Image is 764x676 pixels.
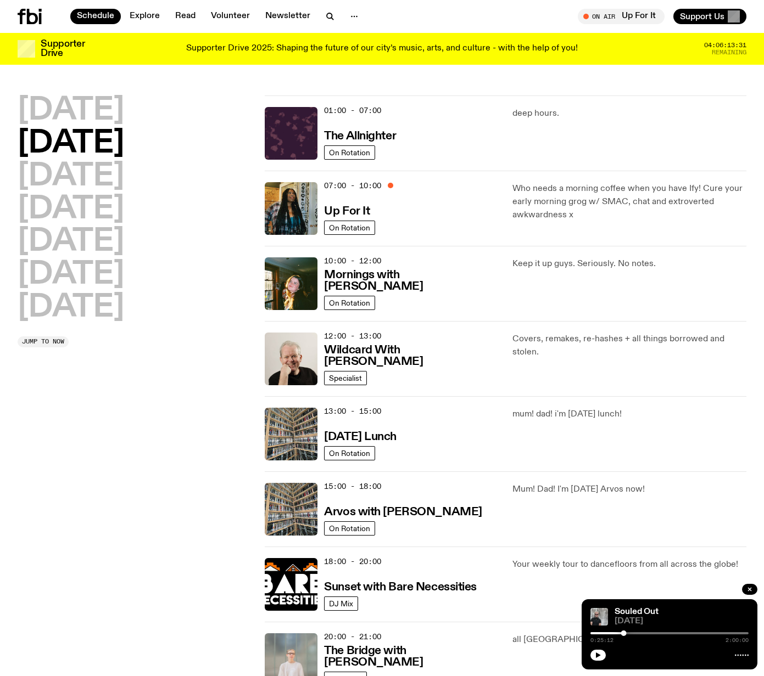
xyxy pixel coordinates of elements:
span: 20:00 - 21:00 [324,632,381,642]
button: [DATE] [18,95,124,126]
a: The Bridge with [PERSON_NAME] [324,643,499,668]
button: Support Us [673,9,746,24]
span: 18:00 - 20:00 [324,556,381,567]
h3: Mornings with [PERSON_NAME] [324,269,499,292]
p: Who needs a morning coffee when you have Ify! Cure your early morning grog w/ SMAC, chat and extr... [512,182,746,222]
span: Remaining [712,49,746,55]
a: Newsletter [259,9,317,24]
a: Arvos with [PERSON_NAME] [324,504,482,518]
p: mum! dad! i'm [DATE] lunch! [512,408,746,421]
span: Specialist [329,374,362,382]
p: Mum! Dad! I'm [DATE] Arvos now! [512,483,746,496]
button: [DATE] [18,260,124,290]
a: On Rotation [324,446,375,460]
span: DJ Mix [329,599,353,607]
a: Mornings with [PERSON_NAME] [324,267,499,292]
a: On Rotation [324,145,375,160]
span: Support Us [680,12,724,21]
h3: Arvos with [PERSON_NAME] [324,506,482,518]
a: The Allnighter [324,128,396,142]
button: Jump to now [18,336,69,347]
img: Bare Necessities [265,558,317,611]
a: Read [169,9,202,24]
span: 04:06:13:31 [704,42,746,48]
button: [DATE] [18,128,124,159]
h3: [DATE] Lunch [324,431,397,443]
button: [DATE] [18,292,124,323]
a: Up For It [324,204,370,217]
button: [DATE] [18,161,124,192]
span: On Rotation [329,298,370,307]
a: On Rotation [324,521,375,536]
span: 10:00 - 12:00 [324,256,381,266]
a: Volunteer [204,9,256,24]
h3: Supporter Drive [41,40,85,58]
span: On Rotation [329,148,370,156]
button: On AirUp For It [578,9,665,24]
p: Keep it up guys. Seriously. No notes. [512,257,746,271]
a: Specialist [324,371,367,385]
a: On Rotation [324,296,375,310]
p: Supporter Drive 2025: Shaping the future of our city’s music, arts, and culture - with the help o... [186,44,578,54]
h3: Sunset with Bare Necessities [324,582,477,593]
button: [DATE] [18,227,124,257]
span: 12:00 - 13:00 [324,331,381,341]
span: 2:00:00 [726,638,749,643]
span: [DATE] [615,617,749,626]
a: Souled Out [615,607,659,616]
img: Stephen looks directly at the camera, wearing a black tee, black sunglasses and headphones around... [590,608,608,626]
button: [DATE] [18,194,124,225]
p: all [GEOGRAPHIC_DATA], all sounds [512,633,746,646]
img: Freya smiles coyly as she poses for the image. [265,257,317,310]
span: 07:00 - 10:00 [324,181,381,191]
p: Covers, remakes, re-hashes + all things borrowed and stolen. [512,333,746,359]
a: DJ Mix [324,596,358,611]
a: Wildcard With [PERSON_NAME] [324,342,499,368]
h3: The Bridge with [PERSON_NAME] [324,645,499,668]
p: Your weekly tour to dancefloors from all across the globe! [512,558,746,571]
span: On Rotation [329,223,370,232]
a: On Rotation [324,221,375,235]
span: Jump to now [22,339,64,345]
a: Sunset with Bare Necessities [324,579,477,593]
span: 15:00 - 18:00 [324,481,381,492]
p: deep hours. [512,107,746,120]
h3: Up For It [324,206,370,217]
h3: Wildcard With [PERSON_NAME] [324,345,499,368]
span: On Rotation [329,524,370,532]
img: A corner shot of the fbi music library [265,408,317,460]
span: 01:00 - 07:00 [324,105,381,116]
a: Schedule [70,9,121,24]
img: Ify - a Brown Skin girl with black braided twists, looking up to the side with her tongue stickin... [265,182,317,235]
img: Stuart is smiling charmingly, wearing a black t-shirt against a stark white background. [265,333,317,385]
h3: The Allnighter [324,131,396,142]
img: A corner shot of the fbi music library [265,483,317,536]
span: On Rotation [329,449,370,457]
a: [DATE] Lunch [324,429,397,443]
span: 13:00 - 15:00 [324,406,381,416]
a: Explore [123,9,166,24]
span: 0:25:12 [590,638,614,643]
